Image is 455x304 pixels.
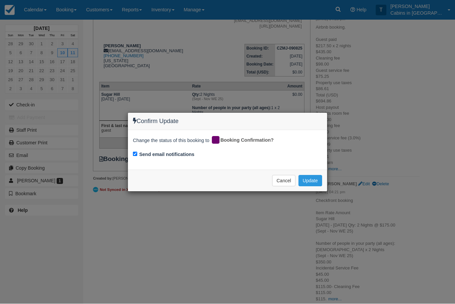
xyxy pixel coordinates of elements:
span: Change the status of this booking to [133,137,210,146]
button: Cancel [272,175,295,187]
h4: Confirm Update [133,118,322,125]
button: Update [298,175,322,187]
div: Booking Confirmation? [211,135,278,146]
label: Send email notifications [139,151,195,158]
